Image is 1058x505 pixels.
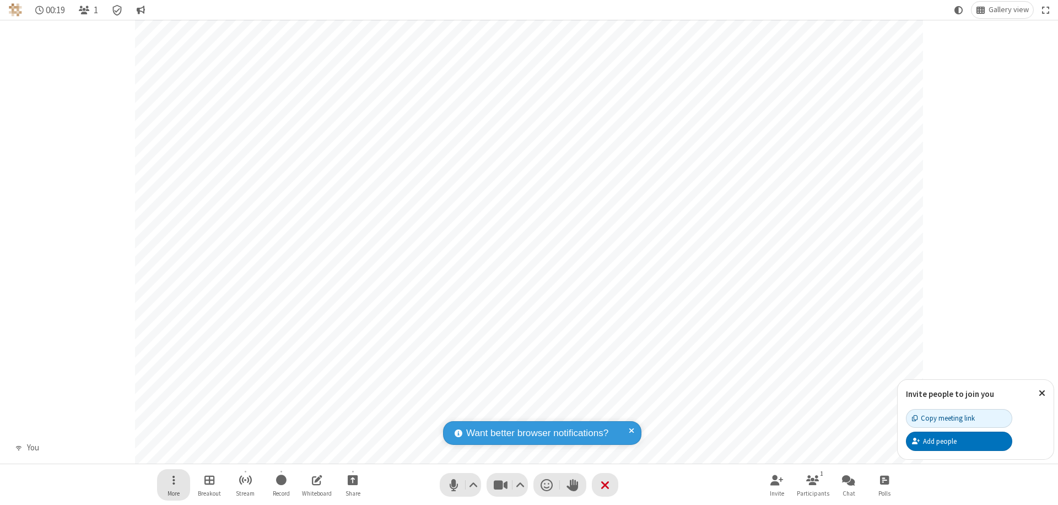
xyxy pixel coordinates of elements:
span: Want better browser notifications? [466,426,608,440]
div: Timer [31,2,70,18]
button: Raise hand [560,473,586,497]
div: 1 [817,469,827,479]
button: End or leave meeting [592,473,618,497]
span: 00:19 [46,5,65,15]
button: Open menu [157,469,190,501]
button: Manage Breakout Rooms [193,469,226,501]
span: Share [346,490,360,497]
span: Whiteboard [302,490,332,497]
img: QA Selenium DO NOT DELETE OR CHANGE [9,3,22,17]
span: Stream [236,490,255,497]
span: Breakout [198,490,221,497]
button: Open shared whiteboard [300,469,333,501]
div: You [23,442,43,454]
button: Change layout [971,2,1033,18]
button: Conversation [132,2,149,18]
button: Open participant list [74,2,102,18]
button: Invite participants (⌘+Shift+I) [760,469,793,501]
button: Open participant list [796,469,829,501]
button: Close popover [1030,380,1054,407]
span: Gallery view [989,6,1029,14]
button: Start sharing [336,469,369,501]
button: Open poll [868,469,901,501]
button: Audio settings [466,473,481,497]
button: Copy meeting link [906,409,1012,428]
button: Video setting [513,473,528,497]
button: Fullscreen [1038,2,1054,18]
span: Polls [878,490,890,497]
button: Send a reaction [533,473,560,497]
span: Record [273,490,290,497]
button: Stop video (⌘+Shift+V) [487,473,528,497]
label: Invite people to join you [906,389,994,399]
div: Meeting details Encryption enabled [107,2,128,18]
span: 1 [94,5,98,15]
span: Participants [797,490,829,497]
span: More [168,490,180,497]
div: Copy meeting link [912,413,975,423]
span: Invite [770,490,784,497]
button: Add people [906,432,1012,450]
button: Start recording [264,469,298,501]
button: Open chat [832,469,865,501]
button: Using system theme [950,2,968,18]
button: Mute (⌘+Shift+A) [440,473,481,497]
button: Start streaming [229,469,262,501]
span: Chat [843,490,855,497]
